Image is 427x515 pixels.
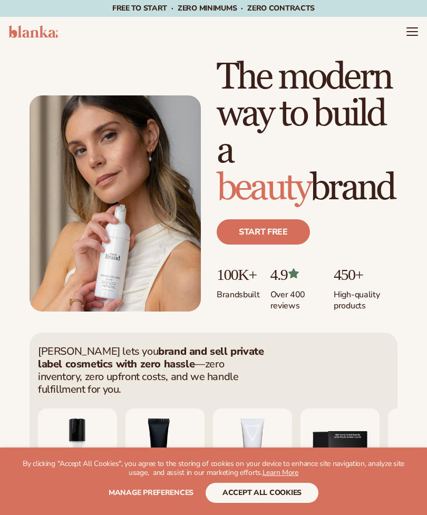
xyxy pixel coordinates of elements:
span: Free to start · ZERO minimums · ZERO contracts [112,3,315,13]
p: Over 400 reviews [270,283,324,312]
p: Brands built [217,283,260,300]
p: 100K+ [217,266,260,283]
p: [PERSON_NAME] lets you —zero inventory, zero upfront costs, and we handle fulfillment for you. [38,345,265,396]
a: Start free [217,219,310,245]
summary: Menu [406,25,419,38]
p: 450+ [334,266,397,283]
span: Manage preferences [109,488,193,498]
button: Manage preferences [109,483,193,503]
img: Moisturizing lotion. [38,409,117,488]
p: 4.9 [270,266,324,283]
button: accept all cookies [206,483,318,503]
strong: brand and sell private label cosmetics with zero hassle [38,344,264,371]
img: Nature bar of soap. [300,409,380,488]
span: beauty [217,166,310,210]
a: Learn More [263,468,298,478]
img: Female holding tanning mousse. [30,95,201,312]
img: Smoothing lip balm. [125,409,205,488]
img: logo [8,25,58,38]
h1: The modern way to build a brand [217,59,397,207]
img: Vitamin c cleanser. [213,409,292,488]
p: High-quality products [334,283,397,312]
p: By clicking "Accept All Cookies", you agree to the storing of cookies on your device to enhance s... [21,460,406,478]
